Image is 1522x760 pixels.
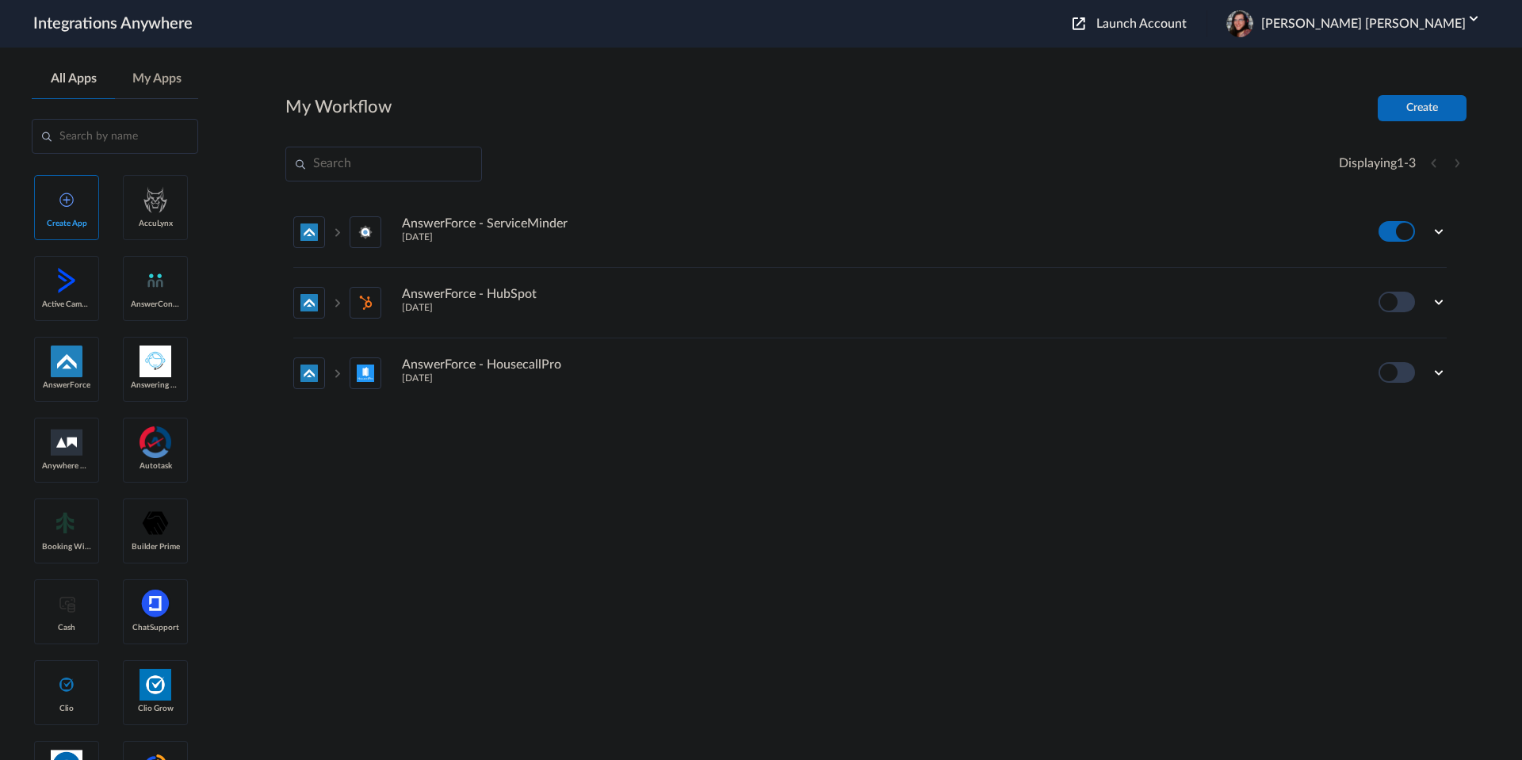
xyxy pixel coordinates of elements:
h4: AnswerForce - HousecallPro [402,357,561,372]
img: add-icon.svg [59,193,74,207]
span: Create App [42,219,91,228]
span: 3 [1409,157,1416,170]
span: Anywhere Works [42,461,91,471]
h4: Displaying - [1339,156,1416,171]
span: ChatSupport [131,623,180,632]
span: Booking Widget [42,542,91,552]
span: AccuLynx [131,219,180,228]
img: Answering_service.png [140,346,171,377]
h1: Integrations Anywhere [33,14,193,33]
span: Clio [42,704,91,713]
img: answerconnect-logo.svg [146,271,165,290]
img: builder-prime-logo.svg [140,507,171,539]
img: active-campaign-logo.svg [51,265,82,296]
span: Clio Grow [131,704,180,713]
span: 1 [1397,157,1404,170]
span: Builder Prime [131,542,180,552]
img: Clio.jpg [140,669,171,701]
span: Active Campaign [42,300,91,309]
span: [PERSON_NAME] [PERSON_NAME] [1261,17,1466,32]
span: Autotask [131,461,180,471]
span: Launch Account [1096,17,1187,30]
img: chatsupport-icon.svg [140,588,171,620]
h4: AnswerForce - HubSpot [402,287,537,302]
img: clio-logo.svg [57,675,76,694]
span: AnswerForce [42,380,91,390]
a: All Apps [32,71,115,86]
img: acculynx-logo.svg [140,184,171,216]
img: aww.png [51,430,82,456]
span: AnswerConnect [131,300,180,309]
button: Launch Account [1073,17,1207,32]
img: launch-acct-icon.svg [1073,17,1085,30]
button: Create [1378,95,1467,121]
a: My Apps [115,71,198,86]
img: cash-logo.svg [57,594,77,613]
img: autotask.png [140,426,171,458]
h2: My Workflow [285,97,392,117]
h5: [DATE] [402,231,1357,243]
img: Setmore_Logo.svg [51,509,82,537]
h5: [DATE] [402,302,1357,313]
input: Search by name [32,119,198,154]
span: Cash [42,623,91,632]
span: Answering Service [131,380,180,390]
img: 432edf3a-d03c-4c41-a551-f9d20bfd0fea.png [1226,10,1253,37]
input: Search [285,147,482,181]
img: af-app-logo.svg [51,346,82,377]
h5: [DATE] [402,372,1357,384]
h4: AnswerForce - ServiceMinder [402,216,568,231]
